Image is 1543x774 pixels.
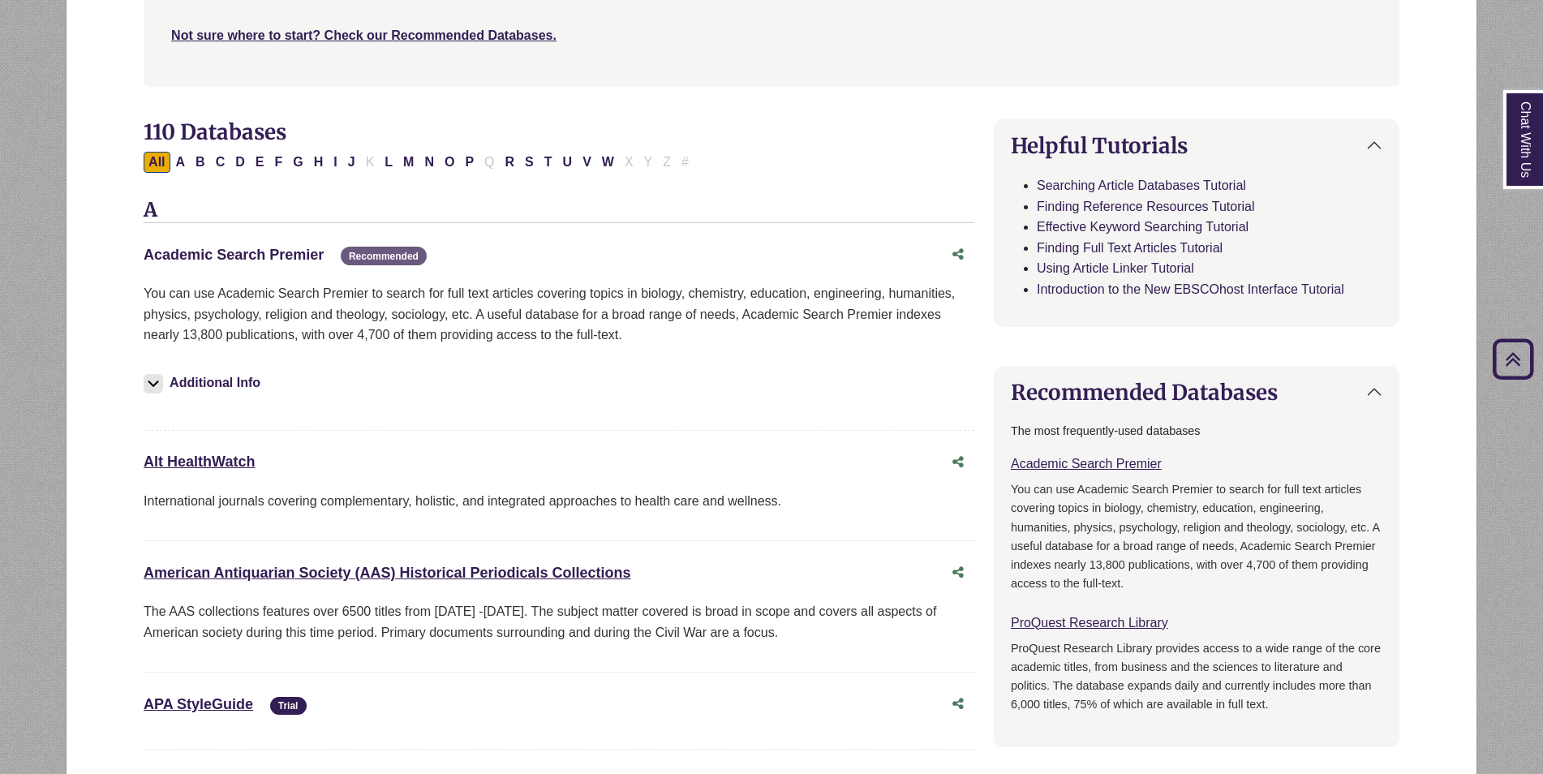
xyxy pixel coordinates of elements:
[1037,261,1194,275] a: Using Article Linker Tutorial
[942,447,974,478] button: Share this database
[1037,200,1255,213] a: Finding Reference Resources Tutorial
[269,152,287,173] button: Filter Results F
[1011,457,1162,471] a: Academic Search Premier
[144,372,265,394] button: Additional Info
[1487,348,1539,370] a: Back to Top
[578,152,596,173] button: Filter Results V
[942,557,974,588] button: Share this database
[1037,282,1344,296] a: Introduction to the New EBSCOhost Interface Tutorial
[144,696,253,712] a: APA StyleGuide
[380,152,398,173] button: Filter Results L
[144,152,170,173] button: All
[171,28,557,42] a: Not sure where to start? Check our Recommended Databases.
[460,152,479,173] button: Filter Results P
[440,152,459,173] button: Filter Results O
[597,152,619,173] button: Filter Results W
[251,152,269,173] button: Filter Results E
[144,601,974,643] p: The AAS collections features over 6500 titles from [DATE] -[DATE]. The subject matter covered is ...
[942,689,974,720] button: Share this database
[1011,616,1168,630] a: ProQuest Research Library
[144,491,974,512] p: International journals covering complementary, holistic, and integrated approaches to health care...
[1037,220,1249,234] a: Effective Keyword Searching Tutorial
[942,239,974,270] button: Share this database
[1037,178,1246,192] a: Searching Article Databases Tutorial
[558,152,578,173] button: Filter Results U
[144,199,974,223] h3: A
[144,283,974,346] p: You can use Academic Search Premier to search for full text articles covering topics in biology, ...
[144,565,631,581] a: American Antiquarian Society (AAS) Historical Periodicals Collections
[343,152,360,173] button: Filter Results J
[1011,422,1382,441] p: The most frequently-used databases
[539,152,557,173] button: Filter Results T
[309,152,329,173] button: Filter Results H
[995,120,1399,171] button: Helpful Tutorials
[171,152,191,173] button: Filter Results A
[270,697,307,716] span: Trial
[191,152,210,173] button: Filter Results B
[288,152,307,173] button: Filter Results G
[1011,480,1382,592] p: You can use Academic Search Premier to search for full text articles covering topics in biology, ...
[144,454,255,470] a: Alt HealthWatch
[329,152,342,173] button: Filter Results I
[341,247,427,265] span: Recommended
[520,152,539,173] button: Filter Results S
[144,247,324,263] a: Academic Search Premier
[398,152,419,173] button: Filter Results M
[1037,241,1223,255] a: Finding Full Text Articles Tutorial
[144,118,286,145] span: 110 Databases
[144,154,695,168] div: Alpha-list to filter by first letter of database name
[501,152,520,173] button: Filter Results R
[230,152,250,173] button: Filter Results D
[1011,639,1382,714] p: ProQuest Research Library provides access to a wide range of the core academic titles, from busin...
[211,152,230,173] button: Filter Results C
[419,152,439,173] button: Filter Results N
[995,367,1399,418] button: Recommended Databases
